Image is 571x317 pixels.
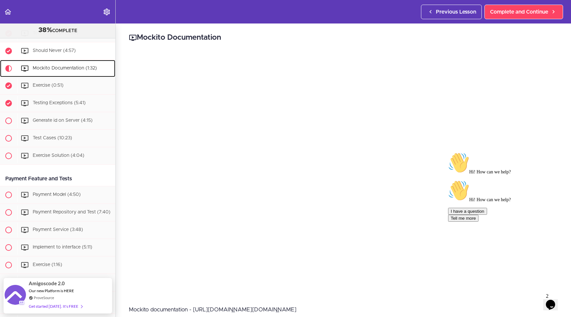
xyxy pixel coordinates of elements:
[421,5,482,19] a: Previous Lesson
[33,227,83,232] span: Payment Service (3:48)
[33,118,93,123] span: Generate id on Server (4:15)
[33,153,84,158] span: Exercise Solution (4:04)
[3,58,42,65] button: I have a question
[3,3,24,24] img: :wave:
[129,305,558,315] p: Mockito documentation - [URL][DOMAIN_NAME][DOMAIN_NAME]
[29,288,74,293] span: Our new Platform is HERE
[3,3,122,72] div: 👋Hi! How can we help?👋Hi! How can we help?I have a questionTell me more
[3,48,65,53] span: Hi! How can we help?
[129,32,558,43] h2: Mockito Documentation
[38,27,52,33] span: 38%
[33,83,63,88] span: Exercise (0:51)
[543,291,564,310] iframe: chat widget
[33,48,76,53] span: Should Never (4:57)
[3,20,65,25] span: Hi! How can we help?
[3,65,33,72] button: Tell me more
[33,210,110,214] span: Payment Repository and Test (7:40)
[33,136,72,140] span: Test Cases (10:23)
[103,8,111,16] svg: Settings Menu
[436,8,476,16] span: Previous Lesson
[4,8,12,16] svg: Back to course curriculum
[33,245,92,249] span: Implement to interface (5:11)
[29,280,65,287] span: Amigoscode 2.0
[8,26,107,35] div: COMPLETE
[5,285,26,306] img: provesource social proof notification image
[129,53,558,295] iframe: Video Player
[33,101,86,105] span: Testing Exceptions (5:41)
[34,295,54,300] a: ProveSource
[29,302,82,310] div: Get started [DATE]. It's FREE
[484,5,563,19] a: Complete and Continue
[33,66,97,70] span: Mockito Documentation (1:32)
[490,8,548,16] span: Complete and Continue
[33,192,81,197] span: Payment Model (4:50)
[3,30,24,52] img: :wave:
[33,262,62,267] span: Exercise (1:16)
[445,150,564,287] iframe: chat widget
